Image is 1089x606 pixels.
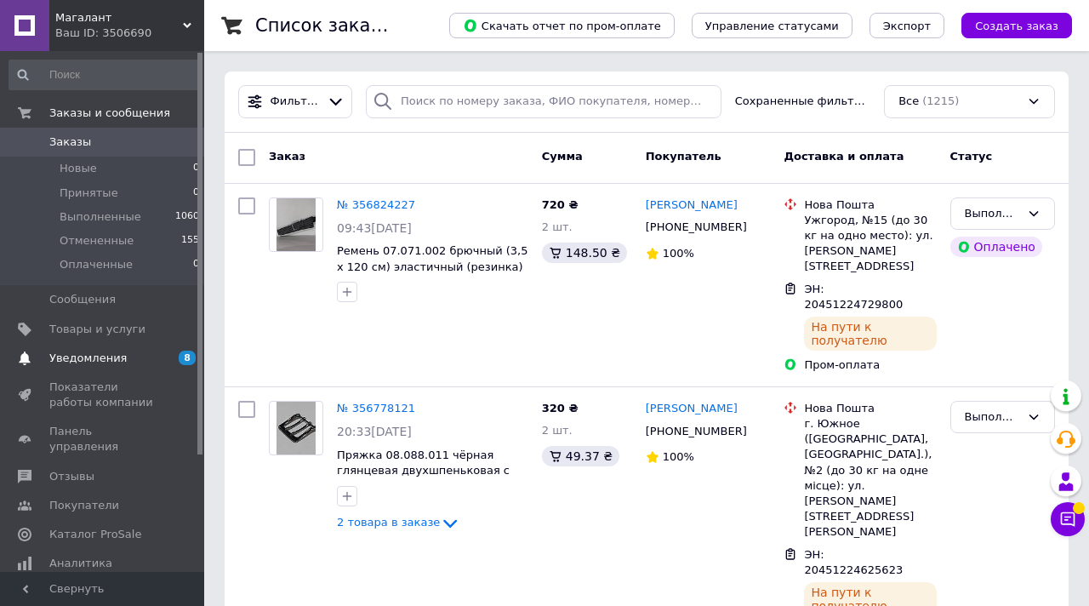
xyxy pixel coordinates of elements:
span: ЭН: 20451224625623 [804,548,903,577]
div: Ваш ID: 3506690 [55,26,204,41]
span: Аналитика [49,556,112,571]
span: 20:33[DATE] [337,425,412,438]
span: 0 [193,257,199,272]
span: Доставка и оплата [784,150,904,163]
a: 2 товара в заказе [337,516,460,529]
span: 09:43[DATE] [337,221,412,235]
span: 0 [193,161,199,176]
button: Экспорт [869,13,944,38]
div: Оплачено [950,237,1042,257]
a: Пряжка 08.088.011 чёрная глянцевая двухшпеньковая с шириной проёма 40 мм [337,449,510,493]
span: Заказы и сообщения [49,106,170,121]
span: Товары и услуги [49,322,145,337]
a: Фото товару [269,197,323,252]
span: Сумма [542,150,583,163]
a: Фото товару [269,401,323,455]
div: Пром-оплата [804,357,936,373]
span: Все [898,94,919,110]
a: № 356778121 [337,402,415,414]
span: Показатели работы компании [49,380,157,410]
span: Сохраненные фильтры: [735,94,870,110]
span: Управление статусами [705,20,839,32]
a: [PERSON_NAME] [646,401,738,417]
span: 1060 [175,209,199,225]
img: Фото товару [277,198,316,251]
span: Новые [60,161,97,176]
span: Создать заказ [975,20,1058,32]
button: Управление статусами [692,13,852,38]
span: 320 ₴ [542,402,579,414]
span: Отзывы [49,469,94,484]
img: Фото товару [277,402,316,454]
span: Отмененные [60,233,134,249]
div: 49.37 ₴ [542,446,619,466]
span: 0 [193,186,199,201]
span: Экспорт [883,20,931,32]
a: № 356824227 [337,198,415,211]
div: Выполнен [965,409,1020,426]
div: Ужгород, №15 (до 30 кг на одно место): ул. [PERSON_NAME][STREET_ADDRESS] [804,213,936,275]
div: [PHONE_NUMBER] [642,216,750,238]
span: 2 шт. [542,424,573,437]
span: Уведомления [49,351,127,366]
a: Создать заказ [944,19,1072,31]
span: Фильтры [271,94,321,110]
span: 100% [663,247,694,260]
button: Чат с покупателем [1051,502,1085,536]
span: 2 шт. [542,220,573,233]
span: 720 ₴ [542,198,579,211]
a: Ремень 07.071.002 брючный (3,5 х 120 см) эластичный (резинка) чёрно-белый со светло-серой пряжкой [337,244,528,305]
span: ЭН: 20451224729800 [804,283,903,312]
span: 2 товара в заказе [337,516,440,529]
span: Выполненные [60,209,141,225]
span: 100% [663,450,694,463]
button: Создать заказ [961,13,1072,38]
input: Поиск [9,60,201,90]
span: Панель управления [49,424,157,454]
span: Принятые [60,186,118,201]
h1: Список заказов [255,15,402,36]
span: Покупатель [646,150,721,163]
span: 8 [179,351,196,365]
button: Скачать отчет по пром-оплате [449,13,675,38]
div: Нова Пошта [804,197,936,213]
div: 148.50 ₴ [542,243,627,263]
span: Сообщения [49,292,116,307]
span: Заказы [49,134,91,150]
span: Каталог ProSale [49,527,141,542]
span: Оплаченные [60,257,133,272]
div: Нова Пошта [804,401,936,416]
span: Скачать отчет по пром-оплате [463,18,661,33]
div: г. Южное ([GEOGRAPHIC_DATA], [GEOGRAPHIC_DATA].), №2 (до 30 кг на одне місце): ул. [PERSON_NAME][... [804,416,936,540]
span: Покупатели [49,498,119,513]
div: Выполнен [965,205,1020,223]
span: Магалант [55,10,183,26]
span: (1215) [922,94,959,107]
div: На пути к получателю [804,317,936,351]
a: [PERSON_NAME] [646,197,738,214]
div: [PHONE_NUMBER] [642,420,750,443]
span: 155 [181,233,199,249]
span: Заказ [269,150,305,163]
span: Статус [950,150,993,163]
input: Поиск по номеру заказа, ФИО покупателя, номеру телефона, Email, номеру накладной [366,85,721,118]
